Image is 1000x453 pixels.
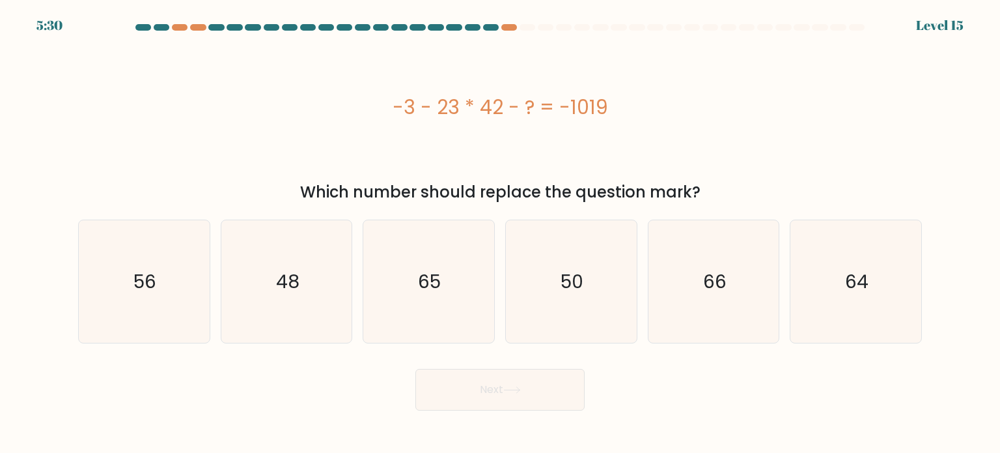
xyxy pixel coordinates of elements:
[916,16,964,35] div: Level 15
[86,181,914,204] div: Which number should replace the question mark?
[561,268,584,294] text: 50
[276,268,299,294] text: 48
[134,268,157,294] text: 56
[845,268,868,294] text: 64
[78,93,922,122] div: -3 - 23 * 42 - ? = -1019
[36,16,62,35] div: 5:30
[419,268,441,294] text: 65
[415,369,585,411] button: Next
[703,268,727,294] text: 66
